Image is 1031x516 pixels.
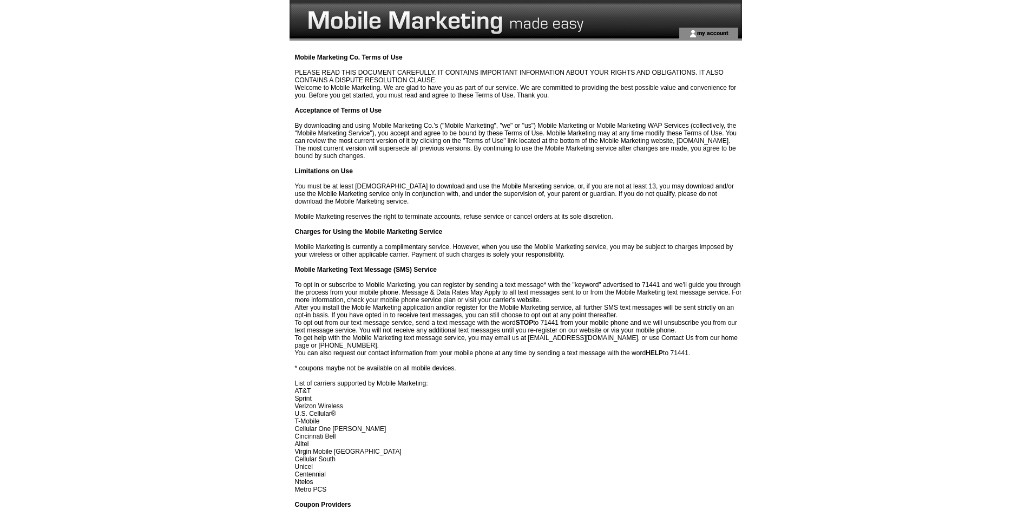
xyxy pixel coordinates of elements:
[295,266,437,273] strong: Mobile Marketing Text Message (SMS) Service
[689,29,697,38] img: account_icon.gif;jsessionid=B994B77C55A2B6F30B4538EF06CA7D85
[646,349,663,357] strong: HELP
[295,228,443,236] strong: Charges for Using the Mobile Marketing Service
[295,107,382,114] strong: Acceptance of Terms of Use
[295,501,351,508] strong: Coupon Providers
[697,29,728,36] a: my account
[516,319,533,326] strong: STOP
[295,167,353,175] strong: Limitations on Use
[295,54,403,61] strong: Mobile Marketing Co. Terms of Use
